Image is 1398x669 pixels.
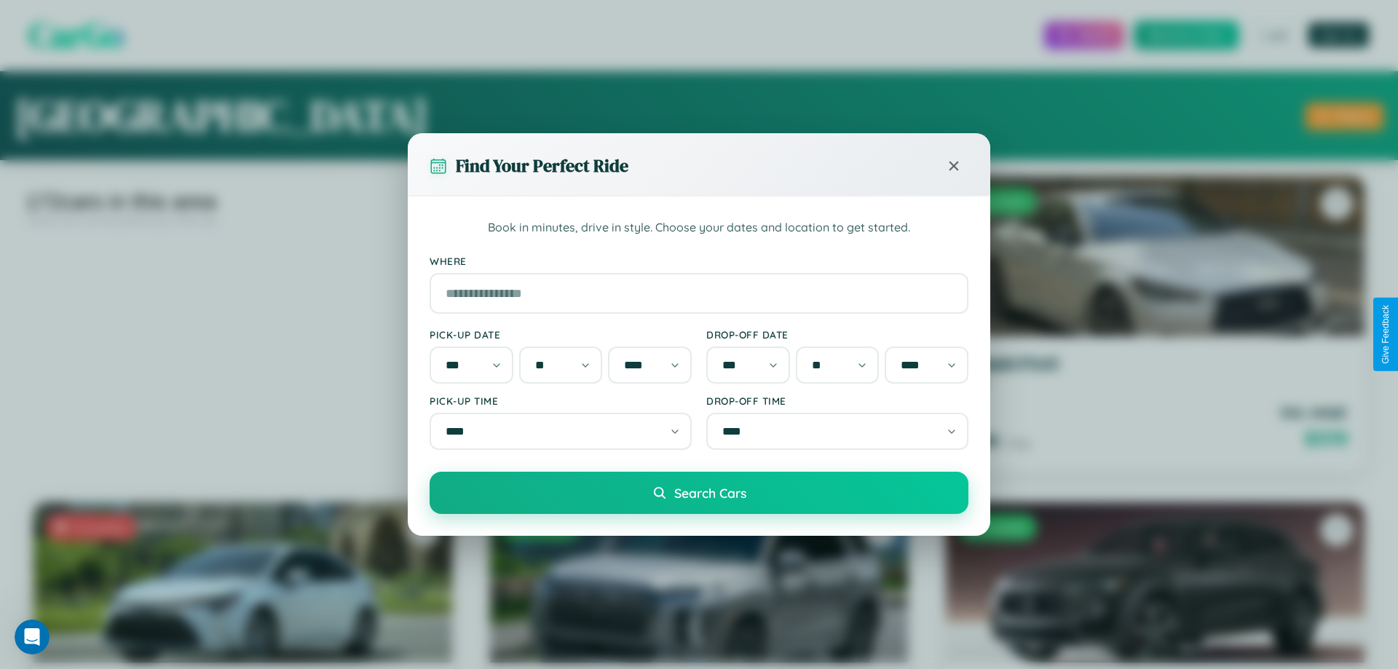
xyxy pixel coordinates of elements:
[430,218,968,237] p: Book in minutes, drive in style. Choose your dates and location to get started.
[706,395,968,407] label: Drop-off Time
[456,154,628,178] h3: Find Your Perfect Ride
[706,328,968,341] label: Drop-off Date
[430,255,968,267] label: Where
[430,328,692,341] label: Pick-up Date
[430,472,968,514] button: Search Cars
[430,395,692,407] label: Pick-up Time
[674,485,746,501] span: Search Cars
